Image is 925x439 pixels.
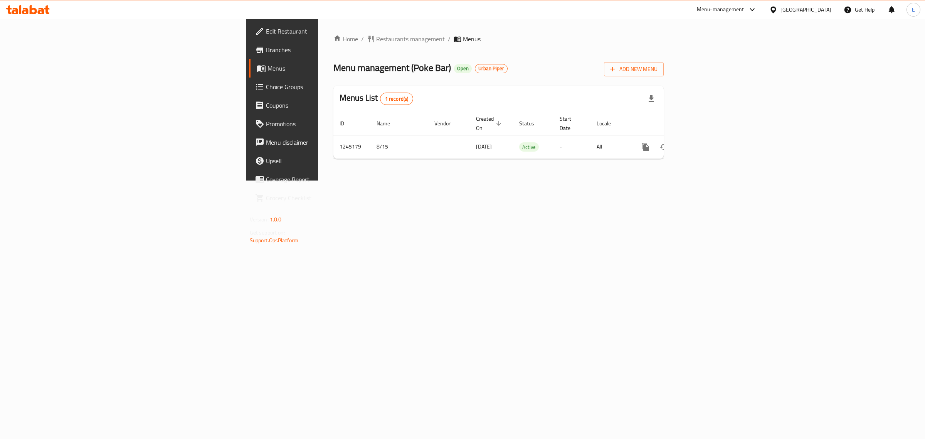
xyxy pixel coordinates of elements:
[250,214,269,225] span: Version:
[250,235,299,245] a: Support.OpsPlatform
[380,93,414,105] div: Total records count
[333,34,664,44] nav: breadcrumb
[266,193,394,203] span: Grocery Checklist
[367,34,445,44] a: Restaurants management
[463,34,481,44] span: Menus
[560,114,581,133] span: Start Date
[249,59,400,78] a: Menus
[476,142,492,152] span: [DATE]
[249,170,400,189] a: Coverage Report
[266,138,394,147] span: Menu disclaimer
[266,27,394,36] span: Edit Restaurant
[377,119,400,128] span: Name
[655,138,673,156] button: Change Status
[610,64,658,74] span: Add New Menu
[249,189,400,207] a: Grocery Checklist
[249,22,400,41] a: Edit Restaurant
[333,112,716,159] table: enhanced table
[250,228,285,238] span: Get support on:
[642,89,661,108] div: Export file
[249,78,400,96] a: Choice Groups
[266,156,394,165] span: Upsell
[597,119,621,128] span: Locale
[266,119,394,128] span: Promotions
[454,64,472,73] div: Open
[448,34,451,44] li: /
[380,95,413,103] span: 1 record(s)
[249,41,400,59] a: Branches
[266,82,394,91] span: Choice Groups
[340,119,354,128] span: ID
[912,5,915,14] span: E
[340,92,413,105] h2: Menus List
[697,5,744,14] div: Menu-management
[780,5,831,14] div: [GEOGRAPHIC_DATA]
[249,152,400,170] a: Upsell
[267,64,394,73] span: Menus
[376,34,445,44] span: Restaurants management
[249,115,400,133] a: Promotions
[266,101,394,110] span: Coupons
[519,119,544,128] span: Status
[553,135,590,159] td: -
[604,62,664,76] button: Add New Menu
[270,214,282,225] span: 1.0.0
[519,143,539,152] span: Active
[519,142,539,152] div: Active
[454,65,472,72] span: Open
[636,138,655,156] button: more
[475,65,507,72] span: Urban Piper
[266,45,394,54] span: Branches
[249,133,400,152] a: Menu disclaimer
[266,175,394,184] span: Coverage Report
[590,135,630,159] td: All
[476,114,504,133] span: Created On
[630,112,716,135] th: Actions
[249,96,400,115] a: Coupons
[434,119,461,128] span: Vendor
